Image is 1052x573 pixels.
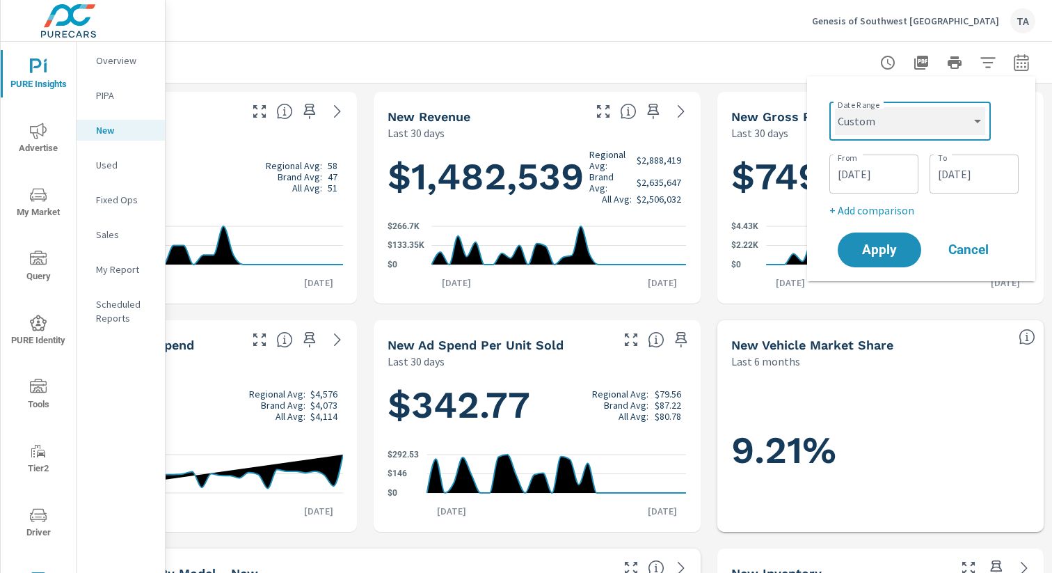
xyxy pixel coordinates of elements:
p: Sales [96,228,154,242]
p: [DATE] [638,276,687,290]
button: Cancel [927,233,1010,267]
div: Overview [77,50,165,71]
p: Last 30 days [731,125,788,141]
p: Regional Avg: [266,160,322,171]
p: [DATE] [427,504,476,518]
a: See more details in report [670,100,692,123]
text: $0 [388,260,397,269]
p: New [96,123,154,137]
span: Tools [5,379,72,413]
p: [DATE] [294,504,343,518]
p: Overview [96,54,154,68]
p: Scheduled Reports [96,297,154,325]
h1: $7,541 [45,382,343,429]
p: Genesis of Southwest [GEOGRAPHIC_DATA] [812,15,999,27]
p: $2,888,419 [637,155,681,166]
p: [DATE] [432,276,481,290]
h5: New Vehicle Market Share [731,338,893,352]
span: PURE Identity [5,315,72,349]
p: Brand Avg: [589,171,632,194]
h1: $1,482,539 [388,149,686,205]
p: [DATE] [294,276,343,290]
p: [DATE] [766,276,815,290]
p: + Add comparison [829,202,1019,219]
button: Make Fullscreen [592,100,614,123]
button: Select Date Range [1007,49,1035,77]
p: Last 30 days [388,353,445,370]
p: My Report [96,262,154,276]
p: $80.78 [655,411,681,422]
p: Brand Avg: [278,171,322,182]
span: Save this to your personalized report [298,329,321,351]
p: $4,576 [310,388,337,400]
p: 58 [328,160,337,171]
p: Brand Avg: [261,400,305,411]
p: 47 [328,171,337,182]
h5: New Ad Spend Per Unit Sold [388,338,564,352]
p: All Avg: [619,411,648,422]
button: "Export Report to PDF" [907,49,935,77]
button: Make Fullscreen [620,329,642,351]
text: $292.53 [388,450,419,460]
p: All Avg: [602,194,632,205]
button: Apply Filters [974,49,1002,77]
p: Last 6 months [731,353,800,370]
p: 51 [328,182,337,194]
text: $0 [388,488,397,498]
a: See more details in report [326,100,349,123]
button: Make Fullscreen [248,100,271,123]
span: Driver [5,507,72,541]
div: Used [77,155,165,175]
p: PIPA [96,88,154,102]
p: All Avg: [276,411,305,422]
text: $0 [731,260,741,269]
span: My Market [5,187,72,221]
h1: $749 [731,153,1030,201]
span: Total cost of media for all PureCars channels for the selected dealership group over the selected... [276,331,293,348]
span: Tier2 [5,443,72,477]
p: Fixed Ops [96,193,154,207]
span: Query [5,251,72,285]
span: Save this to your personalized report [298,100,321,123]
p: $2,506,032 [637,194,681,205]
span: Apply [852,244,907,256]
p: $79.56 [655,388,681,400]
span: Dealer Sales within ZipCode / Total Market Sales. [Market = within dealer PMA (or 60 miles if no ... [1019,329,1035,345]
button: Apply [838,233,921,267]
text: $4.43K [731,221,758,231]
div: New [77,120,165,141]
button: Print Report [941,49,969,77]
p: $87.22 [655,400,681,411]
p: [DATE] [638,504,687,518]
h5: New Gross Per Unit Sold [731,109,886,124]
span: Advertise [5,123,72,157]
p: $2,635,647 [637,177,681,188]
span: Cancel [941,244,996,256]
h1: 22 [45,153,343,201]
span: PURE Insights [5,58,72,93]
p: [DATE] [981,276,1030,290]
text: $266.7K [388,221,420,231]
a: See more details in report [326,329,349,351]
text: $2.22K [731,241,758,251]
span: Save this to your personalized report [670,329,692,351]
h1: 9.21% [731,427,1030,474]
p: $4,073 [310,400,337,411]
div: Sales [77,224,165,245]
p: $4,114 [310,411,337,422]
div: Scheduled Reports [77,294,165,329]
p: Brand Avg: [604,400,648,411]
h1: $342.77 [388,382,686,429]
p: Used [96,158,154,172]
p: Last 30 days [388,125,445,141]
span: Number of vehicles sold by the dealership over the selected date range. [Source: This data is sou... [276,103,293,120]
span: Average cost of advertising per each vehicle sold at the dealer over the selected date range. The... [648,331,664,348]
p: Regional Avg: [592,388,648,400]
span: Save this to your personalized report [642,100,664,123]
p: Regional Avg: [249,388,305,400]
text: $146 [388,469,407,479]
div: PIPA [77,85,165,106]
div: Fixed Ops [77,189,165,210]
p: Regional Avg: [589,149,632,171]
p: All Avg: [292,182,322,194]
